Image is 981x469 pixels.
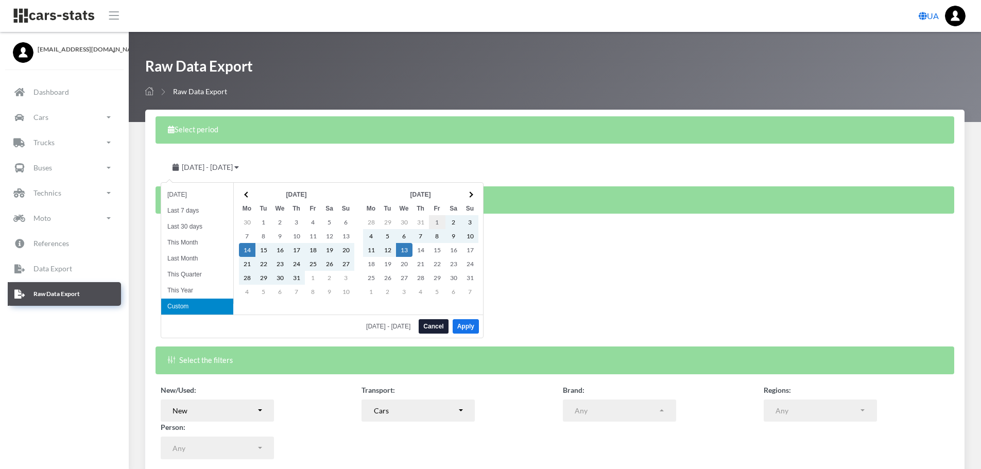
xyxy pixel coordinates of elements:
td: 2 [445,215,462,229]
th: Su [338,201,354,215]
td: 23 [272,257,288,271]
td: 19 [380,257,396,271]
td: 4 [412,285,429,299]
td: 2 [321,271,338,285]
button: Cars [362,399,475,422]
label: Brand: [563,385,584,395]
td: 10 [288,229,305,243]
div: Select period [156,116,954,144]
a: Technics [8,181,121,205]
a: Buses [8,156,121,180]
a: Data Export [8,257,121,281]
p: Dashboard [33,85,69,98]
td: 15 [255,243,272,257]
th: We [272,201,288,215]
span: Raw Data Export [173,87,227,96]
td: 14 [412,243,429,257]
td: 3 [396,285,412,299]
td: 11 [363,243,380,257]
th: Sa [321,201,338,215]
td: 4 [363,229,380,243]
th: [DATE] [255,187,338,201]
td: 12 [380,243,396,257]
td: 30 [239,215,255,229]
img: ... [945,6,966,26]
td: 19 [321,243,338,257]
th: Tu [255,201,272,215]
a: UA [915,6,943,26]
label: New/Used: [161,385,196,395]
a: References [8,232,121,255]
div: Select the columns you want to see in the table [156,186,954,214]
button: New [161,399,274,422]
th: Mo [239,201,255,215]
td: 3 [288,215,305,229]
td: 3 [338,271,354,285]
td: 17 [462,243,478,257]
td: 14 [239,243,255,257]
td: 1 [255,215,272,229]
td: 6 [445,285,462,299]
li: This Year [161,283,233,299]
th: [DATE] [380,187,462,201]
td: 6 [396,229,412,243]
td: 21 [239,257,255,271]
td: 18 [363,257,380,271]
td: 8 [429,229,445,243]
td: 25 [363,271,380,285]
td: 25 [305,257,321,271]
td: 20 [338,243,354,257]
td: 1 [363,285,380,299]
a: Dashboard [8,80,121,104]
td: 22 [255,257,272,271]
p: Buses [33,161,52,174]
span: [DATE] - [DATE] [182,163,233,171]
button: Any [764,399,877,422]
button: Cancel [419,319,448,334]
td: 3 [462,215,478,229]
td: 6 [338,215,354,229]
td: 9 [272,229,288,243]
td: 7 [412,229,429,243]
td: 15 [429,243,445,257]
td: 16 [445,243,462,257]
p: Trucks [33,136,55,149]
li: [DATE] [161,187,233,203]
td: 5 [380,229,396,243]
td: 29 [380,215,396,229]
td: 2 [272,215,288,229]
button: Any [563,399,676,422]
th: Mo [363,201,380,215]
p: Raw Data Export [33,288,80,300]
td: 7 [462,285,478,299]
label: Regions: [764,385,791,395]
p: Data Export [33,262,72,275]
div: Select the filters [156,346,954,374]
td: 26 [380,271,396,285]
li: This Quarter [161,267,233,283]
td: 18 [305,243,321,257]
td: 23 [445,257,462,271]
th: We [396,201,412,215]
th: Tu [380,201,396,215]
p: Technics [33,186,61,199]
td: 4 [239,285,255,299]
td: 9 [445,229,462,243]
a: Raw Data Export [8,282,121,306]
th: Fr [305,201,321,215]
td: 31 [462,271,478,285]
td: 29 [255,271,272,285]
li: This Month [161,235,233,251]
td: 7 [239,229,255,243]
td: 31 [412,215,429,229]
label: Person: [161,422,185,432]
button: Any [161,437,274,459]
td: 24 [288,257,305,271]
td: 27 [396,271,412,285]
td: 29 [429,271,445,285]
td: 30 [396,215,412,229]
label: Transport: [362,385,395,395]
td: 2 [380,285,396,299]
td: 1 [305,271,321,285]
td: 22 [429,257,445,271]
